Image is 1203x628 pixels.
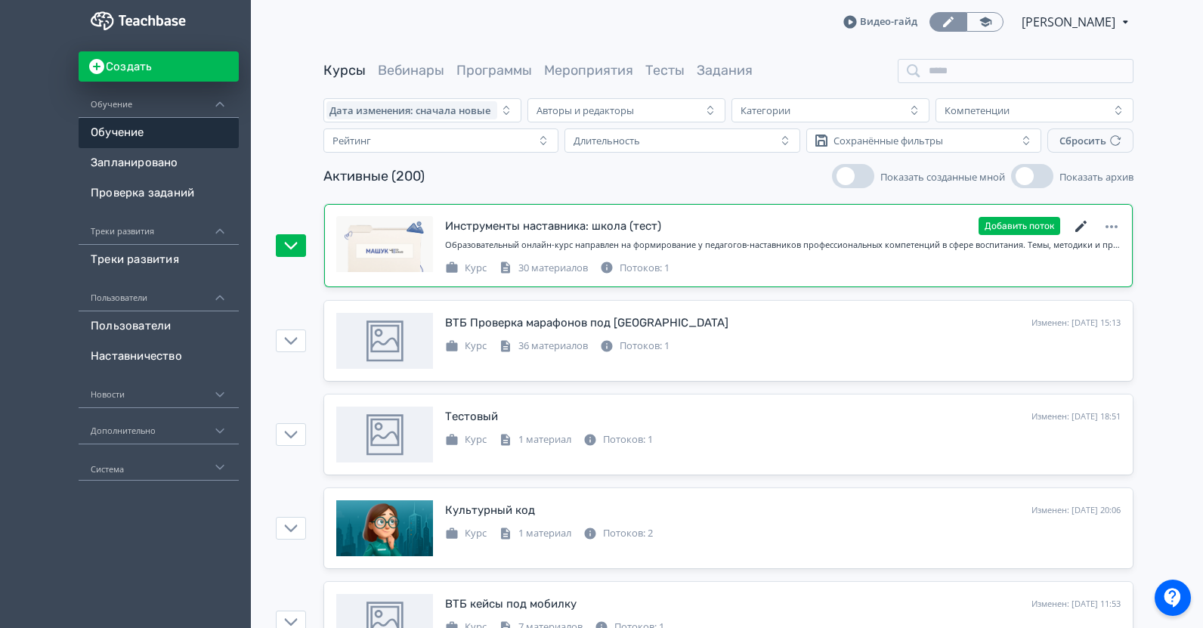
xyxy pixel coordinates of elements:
div: Тестовый [445,408,498,425]
a: Курсы [323,62,366,79]
span: Показать созданные мной [880,170,1005,184]
a: Видео-гайд [843,14,917,29]
div: Обучение [79,82,239,118]
div: Курс [445,432,487,447]
div: Курс [445,261,487,276]
div: Потоков: 2 [583,526,653,541]
button: Авторы и редакторы [527,98,725,122]
button: Дата изменения: сначала новые [323,98,521,122]
div: Треки развития [79,209,239,245]
div: Сохранённые фильтры [833,135,943,147]
button: Добавить поток [979,217,1060,235]
div: Дополнительно [79,408,239,444]
a: Переключиться в режим ученика [966,12,1004,32]
a: Пользователи [79,311,239,342]
button: Создать [79,51,239,82]
div: 36 материалов [499,339,588,354]
div: Изменен: [DATE] 20:06 [1031,504,1121,517]
button: Сбросить [1047,128,1133,153]
div: Изменен: [DATE] 11:53 [1031,598,1121,611]
a: Треки развития [79,245,239,275]
div: Образовательный онлайн-курс направлен на формирование у педагогов-наставников профессиональных ко... [445,239,1121,252]
a: Обучение [79,118,239,148]
div: 30 материалов [499,261,588,276]
div: 1 материал [499,432,571,447]
div: Культурный код [445,502,535,519]
div: Длительность [574,135,640,147]
button: Длительность [564,128,799,153]
a: Задания [697,62,753,79]
a: Вебинары [378,62,444,79]
span: Дата изменения: сначала новые [329,104,490,116]
div: Потоков: 1 [583,432,653,447]
div: Рейтинг [332,135,371,147]
div: Курс [445,339,487,354]
a: Тесты [645,62,685,79]
span: Виктория Коротун [1022,13,1118,31]
div: Изменен: [DATE] 15:13 [1031,317,1121,329]
div: Инструменты наставника: школа (тест) [445,218,661,235]
div: Изменен: [DATE] 18:51 [1031,410,1121,423]
div: Потоков: 1 [600,261,670,276]
div: ВТБ Проверка марафонов под мобилку [445,314,728,332]
a: Программы [456,62,532,79]
div: 1 материал [499,526,571,541]
div: ВТБ кейсы под мобилку [445,596,577,613]
div: Активные (200) [323,166,425,187]
div: Потоков: 1 [600,339,670,354]
div: Пользователи [79,275,239,311]
div: Новости [79,372,239,408]
button: Сохранённые фильтры [806,128,1041,153]
button: Категории [731,98,929,122]
div: Категории [741,104,790,116]
div: Курс [445,526,487,541]
span: Показать архив [1059,170,1133,184]
div: Система [79,444,239,481]
div: Авторы и редакторы [537,104,634,116]
button: Компетенции [935,98,1133,122]
button: Рейтинг [323,128,558,153]
div: Компетенции [945,104,1010,116]
a: Мероприятия [544,62,633,79]
a: Проверка заданий [79,178,239,209]
a: Запланировано [79,148,239,178]
a: Наставничество [79,342,239,372]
